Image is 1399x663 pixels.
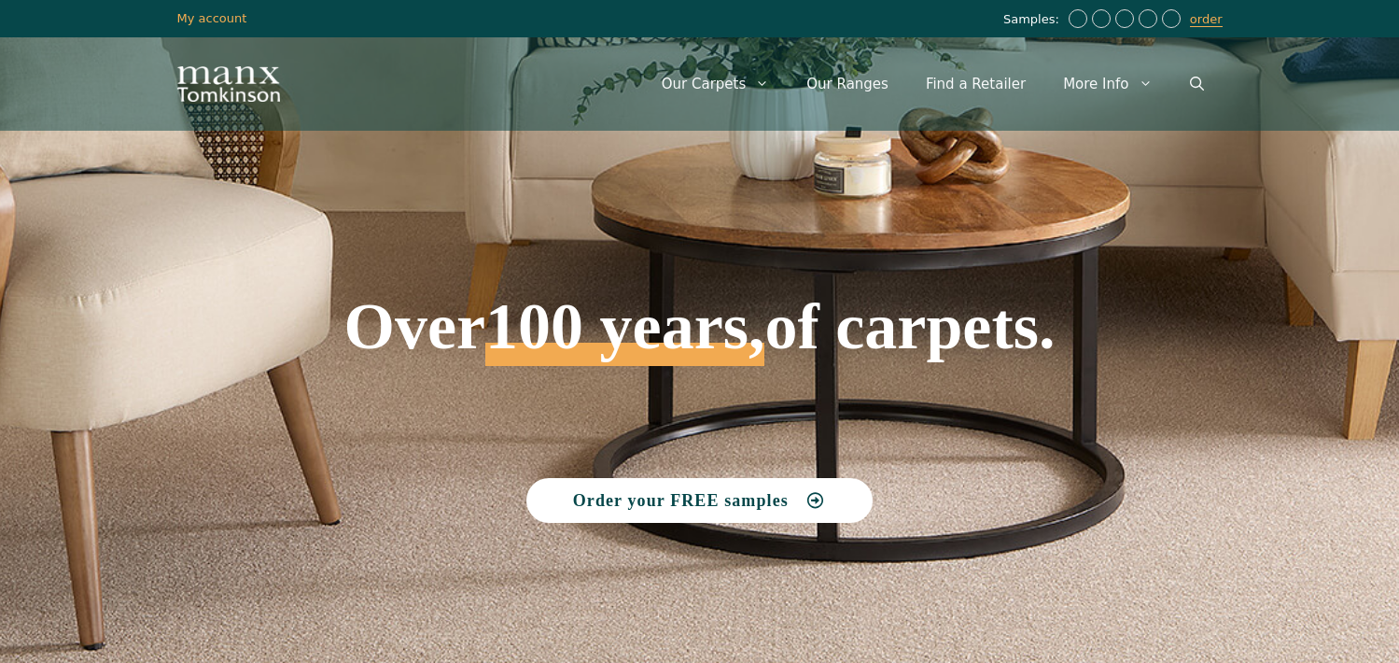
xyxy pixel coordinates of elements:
[1003,12,1064,28] span: Samples:
[907,56,1044,112] a: Find a Retailer
[643,56,1223,112] nav: Primary
[1044,56,1170,112] a: More Info
[573,492,789,509] span: Order your FREE samples
[643,56,789,112] a: Our Carpets
[1190,12,1223,27] a: order
[177,159,1223,366] h1: Over of carpets.
[526,478,874,523] a: Order your FREE samples
[485,310,764,366] span: 100 years,
[788,56,907,112] a: Our Ranges
[177,66,280,102] img: Manx Tomkinson
[1171,56,1223,112] a: Open Search Bar
[177,11,247,25] a: My account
